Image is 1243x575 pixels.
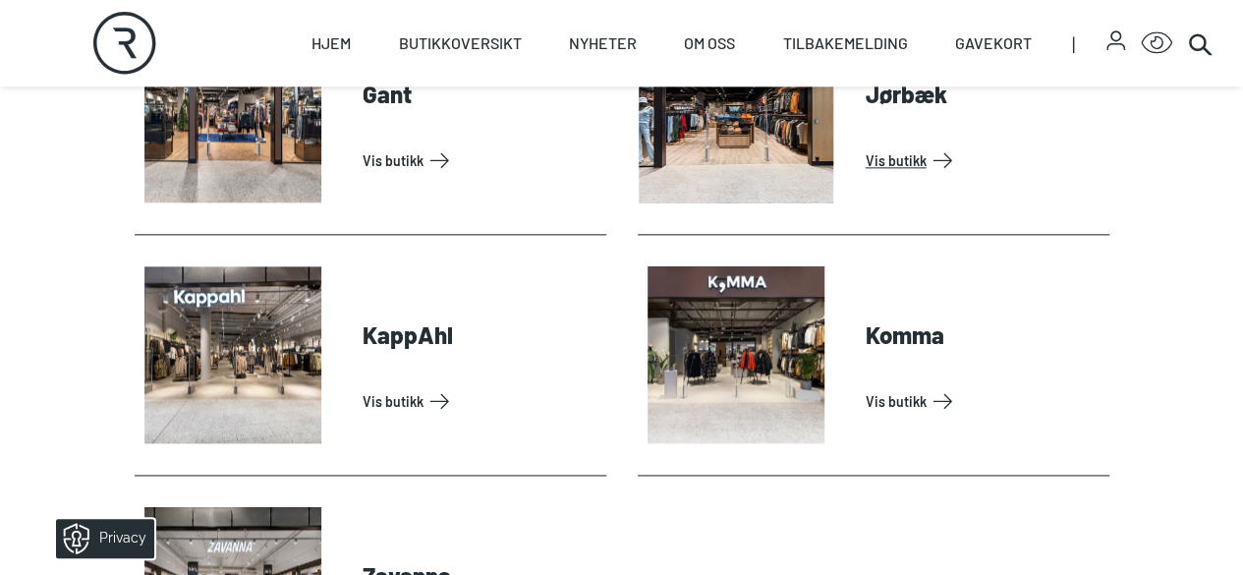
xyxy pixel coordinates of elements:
[20,512,180,565] iframe: Manage Preferences
[363,385,598,417] a: Vis Butikk: KappAhl
[1141,28,1172,59] button: Open Accessibility Menu
[363,144,598,176] a: Vis Butikk: Gant
[866,385,1102,417] a: Vis Butikk: Komma
[866,144,1102,176] a: Vis Butikk: Jørbæk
